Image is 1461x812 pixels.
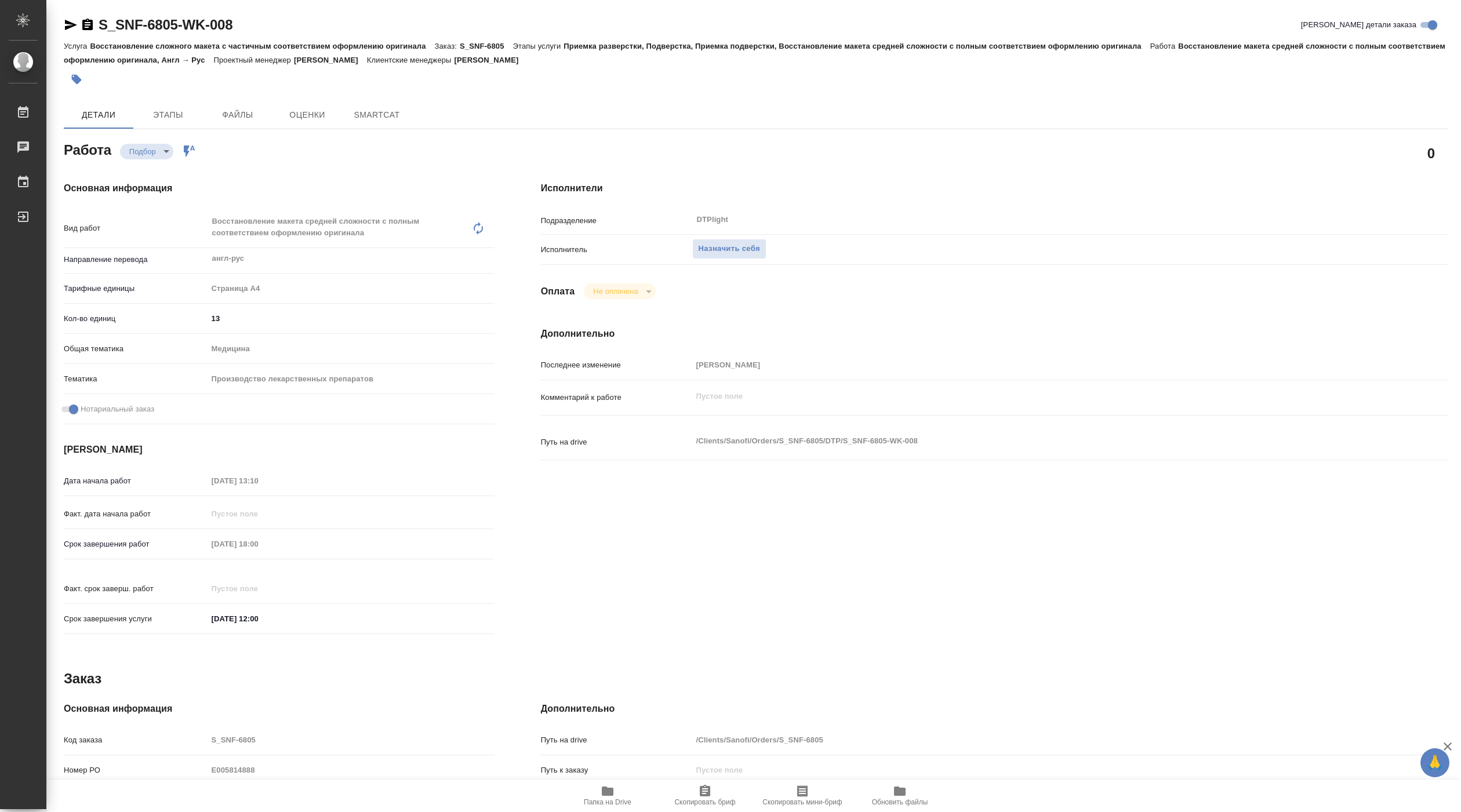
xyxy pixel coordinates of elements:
[851,780,948,812] button: Обновить файлы
[1301,19,1416,31] span: [PERSON_NAME] детали заказа
[541,327,1448,341] h4: Дополнительно
[140,108,196,122] span: Этапы
[541,734,692,746] p: Путь на drive
[699,242,760,256] span: Назначить себя
[1420,748,1449,777] button: 🙏
[64,254,208,265] p: Направление перевода
[120,144,173,159] div: Подбор
[692,356,1373,373] input: Пустое поле
[692,239,766,259] button: Назначить себя
[64,583,208,595] p: Факт. срок заверш. работ
[692,731,1373,748] input: Пустое поле
[349,108,405,122] span: SmartCat
[208,610,309,627] input: ✎ Введи что-нибудь
[455,56,528,64] p: [PERSON_NAME]
[64,475,208,487] p: Дата начала работ
[208,279,495,298] div: Страница А4
[590,286,641,296] button: Не оплачена
[1150,42,1179,50] p: Работа
[1425,751,1445,775] span: 🙏
[64,181,495,195] h4: Основная информация
[64,343,208,355] p: Общая тематика
[564,42,1150,50] p: Приемка разверстки, Подверстка, Приемка подверстки, Восстановление макета средней сложности с пол...
[584,798,631,806] span: Папка на Drive
[435,42,460,50] p: Заказ:
[64,702,495,716] h4: Основная информация
[692,431,1373,451] textarea: /Clients/Sanofi/Orders/S_SNF-6805/DTP/S_SNF-6805-WK-008
[208,310,495,327] input: ✎ Введи что-нибудь
[208,472,309,489] input: Пустое поле
[208,339,495,359] div: Медицина
[64,764,208,776] p: Номер РО
[210,108,266,122] span: Файлы
[541,392,692,403] p: Комментарий к работе
[64,283,208,294] p: Тарифные единицы
[90,42,434,50] p: Восстановление сложного макета с частичным соответствием оформлению оригинала
[126,147,159,156] button: Подбор
[762,798,842,806] span: Скопировать мини-бриф
[64,734,208,746] p: Код заказа
[64,613,208,625] p: Срок завершения услуги
[541,764,692,776] p: Путь к заказу
[541,702,1448,716] h4: Дополнительно
[64,508,208,520] p: Факт. дата начала работ
[1427,143,1435,163] h2: 0
[559,780,656,812] button: Папка на Drive
[208,536,309,552] input: Пустое поле
[656,780,754,812] button: Скопировать бриф
[541,285,575,298] h4: Оплата
[64,538,208,550] p: Срок завершения работ
[460,42,513,50] p: S_SNF-6805
[71,108,126,122] span: Детали
[541,181,1448,195] h4: Исполнители
[541,359,692,371] p: Последнее изменение
[367,56,455,64] p: Клиентские менеджеры
[64,42,90,50] p: Услуга
[754,780,851,812] button: Скопировать мини-бриф
[64,443,495,457] h4: [PERSON_NAME]
[208,505,309,522] input: Пустое поле
[64,669,101,688] h2: Заказ
[208,580,309,597] input: Пустое поле
[81,18,95,32] button: Скопировать ссылку
[513,42,564,50] p: Этапы услуги
[208,369,495,389] div: Производство лекарственных препаратов
[541,244,692,256] p: Исполнитель
[674,798,735,806] span: Скопировать бриф
[64,223,208,234] p: Вид работ
[541,215,692,227] p: Подразделение
[584,283,655,299] div: Подбор
[64,18,78,32] button: Скопировать ссылку для ЯМессенджера
[214,56,294,64] p: Проектный менеджер
[99,17,232,32] a: S_SNF-6805-WK-008
[279,108,335,122] span: Оценки
[208,731,495,748] input: Пустое поле
[64,67,89,92] button: Добавить тэг
[81,403,154,415] span: Нотариальный заказ
[872,798,928,806] span: Обновить файлы
[64,139,111,159] h2: Работа
[208,762,495,778] input: Пустое поле
[294,56,367,64] p: [PERSON_NAME]
[64,313,208,325] p: Кол-во единиц
[541,436,692,448] p: Путь на drive
[64,373,208,385] p: Тематика
[692,762,1373,778] input: Пустое поле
